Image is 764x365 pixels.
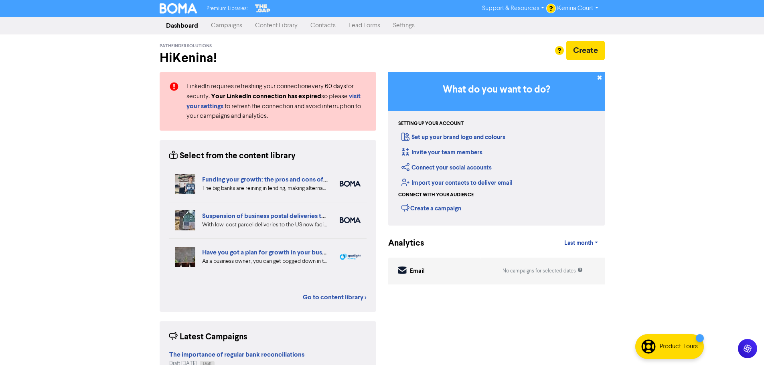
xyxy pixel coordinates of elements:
[340,181,361,187] img: boma
[303,292,367,302] a: Go to content library >
[398,120,464,127] div: Setting up your account
[410,267,425,276] div: Email
[388,237,414,250] div: Analytics
[169,351,304,359] strong: The importance of regular bank reconciliations
[476,2,551,15] a: Support & Resources
[724,327,764,365] iframe: Chat Widget
[202,248,339,256] a: Have you got a plan for growth in your business?
[398,192,474,199] div: Connect with your audience
[304,18,342,34] a: Contacts
[388,72,605,226] div: Getting Started in BOMA
[249,18,304,34] a: Content Library
[401,179,513,187] a: Import your contacts to deliver email
[401,149,482,156] a: Invite your team members
[400,84,593,96] h3: What do you want to do?
[202,221,328,229] div: With low-cost parcel deliveries to the US now facing tariffs, many international postal services ...
[160,18,205,34] a: Dashboard
[387,18,421,34] a: Settings
[180,82,373,121] div: LinkedIn requires refreshing your connection every 60 days for security. so please to refresh the...
[503,267,583,275] div: No campaigns for selected dates
[186,93,361,110] a: visit your settings
[160,3,197,14] img: BOMA Logo
[169,150,296,162] div: Select from the content library
[401,202,461,214] div: Create a campaign
[340,254,361,260] img: spotlight
[551,2,604,15] a: Kenina Court
[342,18,387,34] a: Lead Forms
[202,257,328,266] div: As a business owner, you can get bogged down in the demands of day-to-day business. We can help b...
[401,133,505,141] a: Set up your brand logo and colours
[169,331,247,343] div: Latest Campaigns
[205,18,249,34] a: Campaigns
[207,6,247,11] span: Premium Libraries:
[254,3,272,14] img: The Gap
[202,212,484,220] a: Suspension of business postal deliveries to the [GEOGRAPHIC_DATA]: what options do you have?
[340,217,361,223] img: boma
[401,164,492,171] a: Connect your social accounts
[169,352,304,358] a: The importance of regular bank reconciliations
[160,43,212,49] span: Pathfinder Solutions
[566,41,605,60] button: Create
[202,175,378,184] a: Funding your growth: the pros and cons of alternative lenders
[202,184,328,193] div: The big banks are reining in lending, making alternative, non-bank lenders an attractive proposit...
[564,240,593,247] span: Last month
[160,50,376,66] h2: Hi Kenina !
[211,92,321,100] strong: Your LinkedIn connection has expired
[558,235,604,251] a: Last month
